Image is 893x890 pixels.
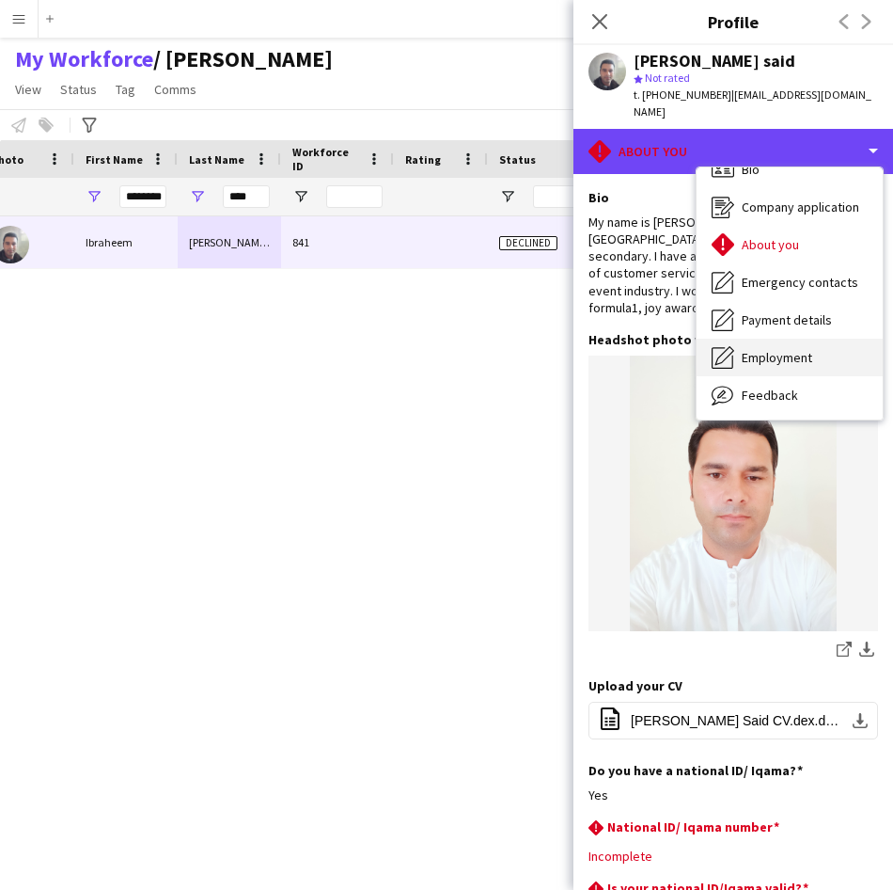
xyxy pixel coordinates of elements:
span: [PERSON_NAME] Said CV.dex.docx [631,713,843,728]
h3: Do you have a national ID/ Iqama? [588,762,803,779]
div: My name is [PERSON_NAME]. I belong to [GEOGRAPHIC_DATA]. My education level is higher secondary. ... [588,214,878,316]
span: Status [499,152,536,167]
span: Workforce ID [292,145,360,173]
span: Comms [154,81,196,98]
span: t. [PHONE_NUMBER] [634,87,731,102]
span: Not rated [645,71,690,85]
span: Rating [405,152,441,167]
div: Yes [588,787,878,803]
button: Open Filter Menu [499,188,516,205]
span: Bio [742,161,760,178]
app-action-btn: Advanced filters [78,114,101,136]
a: Tag [108,77,143,102]
a: My Workforce [15,45,153,73]
span: Payment details [742,311,832,328]
a: Status [53,77,104,102]
div: About you [697,226,883,263]
a: View [8,77,49,102]
span: Waad Ziyarah [153,45,333,73]
span: Declined [499,236,557,250]
input: First Name Filter Input [119,185,166,208]
h3: Headshot photo with white background [588,331,847,348]
div: Feedback [697,376,883,414]
div: Ibraheem [74,216,178,268]
h3: National ID/ Iqama number [607,818,779,835]
div: About you [573,129,893,174]
span: Employment [742,349,812,366]
input: Status Filter Input [533,185,589,208]
span: Company application [742,199,859,215]
div: Incomplete [588,848,878,865]
span: Emergency contacts [742,274,858,291]
input: Workforce ID Filter Input [326,185,383,208]
input: Last Name Filter Input [223,185,270,208]
button: Open Filter Menu [189,188,206,205]
div: [PERSON_NAME] said [634,53,795,70]
img: IMG20240711092009.jpg [588,356,878,631]
button: [PERSON_NAME] Said CV.dex.docx [588,702,878,739]
span: View [15,81,41,98]
div: [PERSON_NAME] said [178,216,281,268]
div: Emergency contacts [697,263,883,301]
h3: Profile [573,9,893,34]
div: Company application [697,188,883,226]
span: Tag [116,81,135,98]
button: Open Filter Menu [292,188,309,205]
h3: Bio [588,189,609,206]
h3: Upload your CV [588,677,682,694]
span: Status [60,81,97,98]
span: Last Name [189,152,244,167]
div: Employment [697,339,883,376]
span: About you [742,236,799,253]
span: First Name [86,152,143,167]
a: Comms [147,77,204,102]
div: Calendar [697,414,883,452]
div: 841 [281,216,394,268]
div: Payment details [697,301,883,339]
div: Bio [697,151,883,188]
span: | [EMAIL_ADDRESS][DOMAIN_NAME] [634,87,871,119]
button: Open Filter Menu [86,188,102,205]
span: Feedback [742,387,798,404]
